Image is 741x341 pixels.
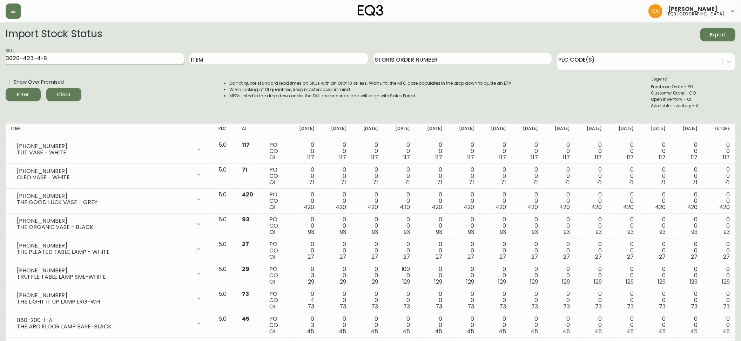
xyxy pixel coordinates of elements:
[677,192,698,210] div: 0 0
[627,153,634,161] span: 117
[658,278,666,286] span: 129
[677,142,698,161] div: 0 0
[357,241,378,260] div: 0 0
[709,142,730,161] div: 0 0
[11,266,207,281] div: [PHONE_NUMBER]TRUFFLE TABLE LAMP SML-WHITE
[467,153,474,161] span: 117
[236,124,264,139] th: AI
[629,178,634,186] span: 71
[242,290,249,298] span: 73
[11,142,207,157] div: [PHONE_NUMBER]TUT VASE - WHITE
[269,167,282,186] div: PO CO
[517,291,538,310] div: 0 0
[358,5,384,16] img: logo
[17,267,192,274] div: [PHONE_NUMBER]
[269,228,275,236] span: OI
[436,253,442,261] span: 27
[703,124,735,139] th: Future
[651,84,731,90] div: Purchase Order - PO
[485,266,506,285] div: 0 0
[11,216,207,232] div: [PHONE_NUMBER]THE ORGANIC VASE - BLACK
[639,124,671,139] th: [DATE]
[691,302,698,311] span: 73
[627,302,634,311] span: 73
[530,278,538,286] span: 129
[549,192,570,210] div: 0 0
[17,323,192,330] div: THE ARC FLOOR LAMP BASE-BLACK
[269,216,282,235] div: PO CO
[709,216,730,235] div: 0 0
[485,192,506,210] div: 0 0
[389,216,410,235] div: 0 0
[517,316,538,335] div: 0 0
[404,228,410,236] span: 93
[480,124,512,139] th: [DATE]
[422,241,442,260] div: 0 0
[17,317,192,323] div: 1180-200-1-A
[709,291,730,310] div: 0 0
[307,153,314,161] span: 117
[372,302,378,311] span: 73
[549,291,570,310] div: 0 0
[613,142,634,161] div: 0 0
[17,224,192,230] div: THE ORGANIC VASE - BLACK
[709,167,730,186] div: 0 0
[357,316,378,335] div: 0 0
[723,302,730,311] span: 73
[464,203,474,211] span: 420
[517,142,538,161] div: 0 0
[468,228,474,236] span: 93
[651,76,668,82] legend: Legend
[404,302,410,311] span: 73
[11,167,207,182] div: [PHONE_NUMBER]CLEO VASE - WHITE
[6,88,41,101] button: Filter
[645,192,666,210] div: 0 0
[466,278,474,286] span: 129
[581,241,602,260] div: 0 0
[339,302,346,311] span: 73
[294,241,314,260] div: 0 0
[512,124,544,139] th: [DATE]
[485,291,506,310] div: 0 0
[591,203,602,211] span: 420
[436,228,442,236] span: 93
[269,203,275,211] span: OI
[11,192,207,207] div: [PHONE_NUMBER]THE GOOD LUCK VASE - GREY
[269,241,282,260] div: PO CO
[549,266,570,285] div: 0 0
[485,316,506,335] div: 0 0
[624,203,634,211] span: 420
[453,316,474,335] div: 0 0
[709,266,730,285] div: 0 0
[581,291,602,310] div: 0 0
[723,153,730,161] span: 117
[213,238,236,263] td: 5.0
[549,167,570,186] div: 0 0
[531,253,538,261] span: 27
[677,291,698,310] div: 0 0
[46,88,81,101] button: Clear
[435,153,442,161] span: 117
[531,302,538,311] span: 73
[389,142,410,161] div: 0 0
[607,124,639,139] th: [DATE]
[11,241,207,257] div: [PHONE_NUMBER]THE PLEATED TABLE LAMP - WHITE
[339,153,346,161] span: 117
[549,241,570,260] div: 0 0
[626,278,634,286] span: 129
[294,291,314,310] div: 0 4
[613,266,634,285] div: 0 0
[269,153,275,161] span: OI
[672,124,703,139] th: [DATE]
[340,278,346,286] span: 29
[17,199,192,206] div: THE GOOD LUCK VASE - GREY
[645,216,666,235] div: 0 0
[242,315,249,323] span: 45
[651,90,731,96] div: Customer Order - CO
[404,253,410,261] span: 27
[517,192,538,210] div: 0 0
[371,153,378,161] span: 117
[595,253,602,261] span: 27
[422,216,442,235] div: 0 0
[453,291,474,310] div: 0 0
